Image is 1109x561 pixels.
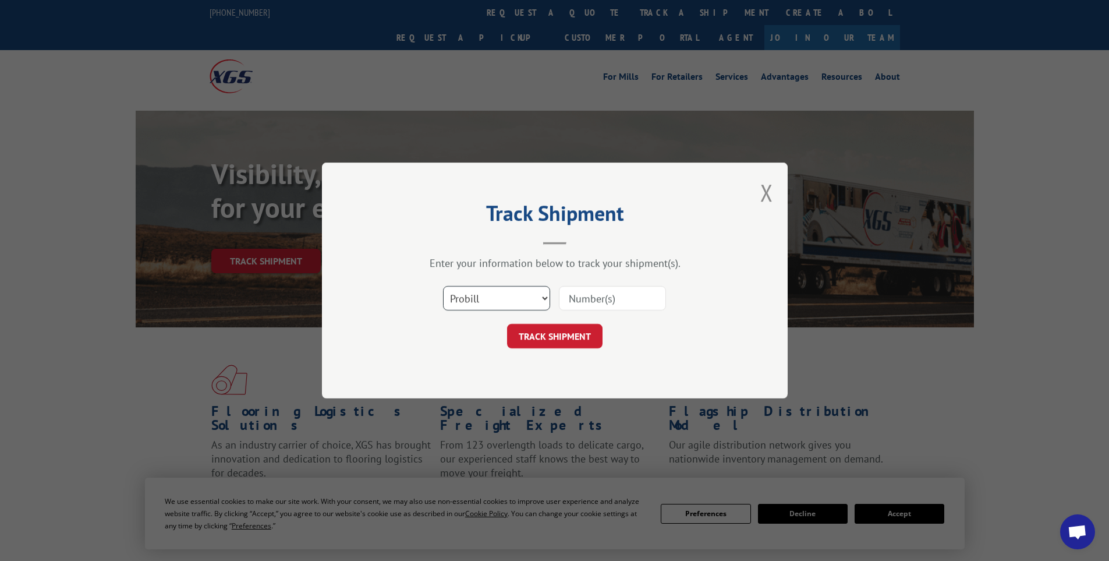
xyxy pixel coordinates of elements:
div: Enter your information below to track your shipment(s). [380,256,729,270]
input: Number(s) [559,286,666,311]
button: TRACK SHIPMENT [507,324,603,348]
button: Close modal [760,177,773,208]
div: Open chat [1060,514,1095,549]
h2: Track Shipment [380,205,729,227]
